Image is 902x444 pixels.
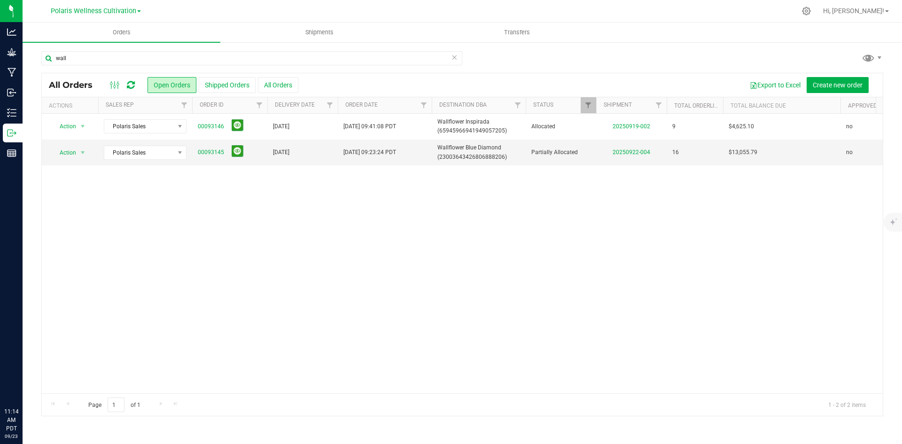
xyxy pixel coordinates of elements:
[7,27,16,37] inline-svg: Analytics
[801,7,812,16] div: Manage settings
[252,97,267,113] a: Filter
[813,81,863,89] span: Create new order
[4,433,18,440] p: 09/23
[106,101,134,108] a: Sales Rep
[49,102,94,109] div: Actions
[581,97,596,113] a: Filter
[345,101,378,108] a: Order Date
[273,122,289,131] span: [DATE]
[439,101,487,108] a: Destination DBA
[77,146,89,159] span: select
[148,77,196,93] button: Open Orders
[100,28,143,37] span: Orders
[437,143,520,161] span: Wallflower Blue Diamond (23003643426806888206)
[729,122,754,131] span: $4,625.10
[613,149,650,156] a: 20250922-004
[7,88,16,97] inline-svg: Inbound
[672,148,679,157] span: 16
[23,23,220,42] a: Orders
[510,97,526,113] a: Filter
[220,23,418,42] a: Shipments
[418,23,616,42] a: Transfers
[531,122,591,131] span: Allocated
[533,101,553,108] a: Status
[51,120,77,133] span: Action
[491,28,543,37] span: Transfers
[651,97,667,113] a: Filter
[613,123,650,130] a: 20250919-002
[104,120,174,133] span: Polaris Sales
[258,77,298,93] button: All Orders
[198,122,224,131] a: 00093146
[729,148,757,157] span: $13,055.79
[416,97,432,113] a: Filter
[7,47,16,57] inline-svg: Grow
[823,7,884,15] span: Hi, [PERSON_NAME]!
[531,148,591,157] span: Partially Allocated
[104,146,174,159] span: Polaris Sales
[807,77,869,93] button: Create new order
[821,397,873,412] span: 1 - 2 of 2 items
[846,148,853,157] span: no
[275,101,315,108] a: Delivery Date
[451,51,458,63] span: Clear
[604,101,632,108] a: Shipment
[322,97,338,113] a: Filter
[744,77,807,93] button: Export to Excel
[51,146,77,159] span: Action
[77,120,89,133] span: select
[199,77,256,93] button: Shipped Orders
[293,28,346,37] span: Shipments
[41,51,462,65] input: Search Order ID, Destination, Customer PO...
[4,407,18,433] p: 11:14 AM PDT
[7,128,16,138] inline-svg: Outbound
[7,108,16,117] inline-svg: Inventory
[674,102,725,109] a: Total Orderlines
[343,148,396,157] span: [DATE] 09:23:24 PDT
[177,97,192,113] a: Filter
[848,102,880,109] a: Approved?
[7,148,16,158] inline-svg: Reports
[343,122,396,131] span: [DATE] 09:41:08 PDT
[51,7,136,15] span: Polaris Wellness Cultivation
[7,68,16,77] inline-svg: Manufacturing
[672,122,676,131] span: 9
[49,80,102,90] span: All Orders
[80,397,148,412] span: Page of 1
[28,367,39,379] iframe: Resource center unread badge
[273,148,289,157] span: [DATE]
[437,117,520,135] span: Wallflower Inspirada (65945966941949057205)
[108,397,124,412] input: 1
[846,122,853,131] span: no
[198,148,224,157] a: 00093145
[9,369,38,397] iframe: Resource center
[200,101,224,108] a: Order ID
[723,97,840,114] th: Total Balance Due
